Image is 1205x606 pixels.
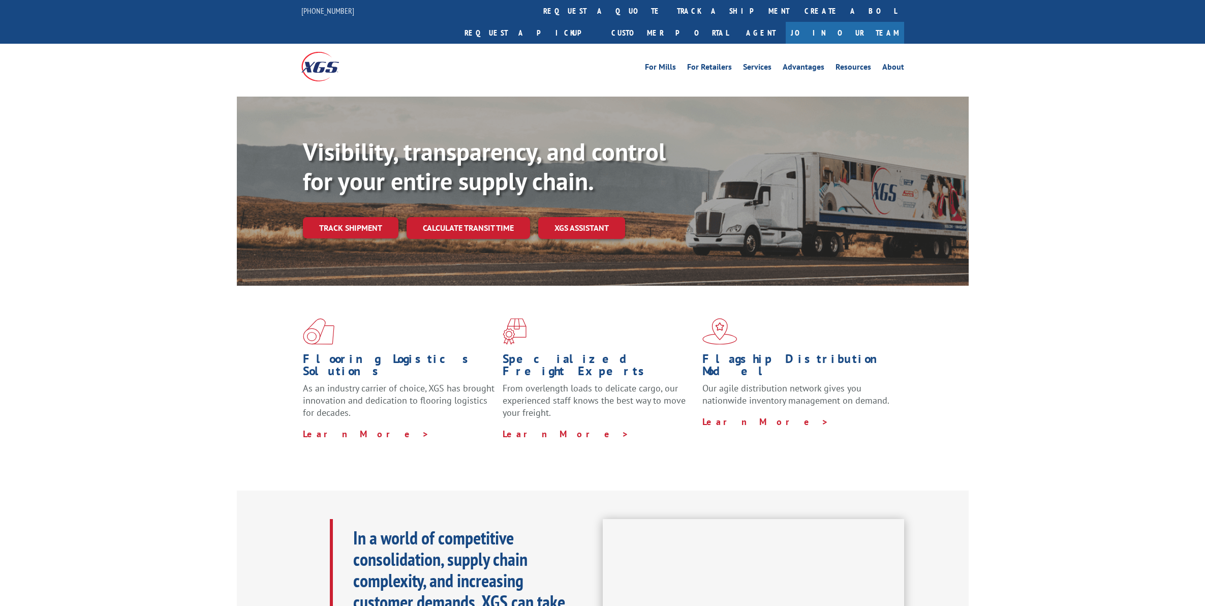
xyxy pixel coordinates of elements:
[702,353,894,382] h1: Flagship Distribution Model
[786,22,904,44] a: Join Our Team
[503,382,695,428] p: From overlength loads to delicate cargo, our experienced staff knows the best way to move your fr...
[503,428,629,440] a: Learn More >
[702,382,889,406] span: Our agile distribution network gives you nationwide inventory management on demand.
[301,6,354,16] a: [PHONE_NUMBER]
[303,353,495,382] h1: Flooring Logistics Solutions
[743,63,771,74] a: Services
[303,382,495,418] span: As an industry carrier of choice, XGS has brought innovation and dedication to flooring logistics...
[836,63,871,74] a: Resources
[736,22,786,44] a: Agent
[303,428,429,440] a: Learn More >
[687,63,732,74] a: For Retailers
[702,416,829,428] a: Learn More >
[503,353,695,382] h1: Specialized Freight Experts
[503,318,527,345] img: xgs-icon-focused-on-flooring-red
[882,63,904,74] a: About
[538,217,625,239] a: XGS ASSISTANT
[783,63,824,74] a: Advantages
[303,136,666,197] b: Visibility, transparency, and control for your entire supply chain.
[645,63,676,74] a: For Mills
[457,22,604,44] a: Request a pickup
[407,217,530,239] a: Calculate transit time
[604,22,736,44] a: Customer Portal
[303,318,334,345] img: xgs-icon-total-supply-chain-intelligence-red
[303,217,398,238] a: Track shipment
[702,318,737,345] img: xgs-icon-flagship-distribution-model-red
